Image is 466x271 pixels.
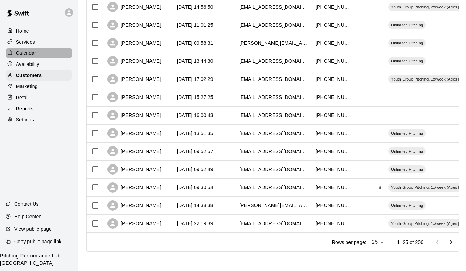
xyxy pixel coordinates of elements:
div: +15025482623 [316,202,350,209]
div: 2025-04-03 16:00:43 [177,112,213,119]
div: +12705435405 [316,40,350,46]
p: 1–25 of 206 [397,239,424,246]
div: andrearueff@hotmail.com [239,3,309,10]
div: [PERSON_NAME] [107,38,161,48]
div: jsbonner11@gmail.com [239,184,309,191]
div: joshmcmillin@gmail.com [239,76,309,83]
div: [PERSON_NAME] [107,2,161,12]
p: Home [16,27,29,34]
div: 2024-04-10 22:19:39 [177,220,213,227]
span: Unlimited Pitching [388,22,426,28]
div: 2025-06-29 15:27:25 [177,94,213,101]
p: Calendar [16,50,36,57]
a: Availability [6,59,72,69]
div: redpalmhardscape@gmail.com [239,220,309,227]
div: jm.white5@yahoo.com [239,130,309,137]
div: [PERSON_NAME] [107,128,161,138]
p: Availability [16,61,40,68]
div: [PERSON_NAME] [107,146,161,156]
div: bwbenefield1010@gmail.com [239,58,309,65]
div: glennwoodrum45@gmail.com [239,112,309,119]
a: Home [6,26,72,36]
div: [PERSON_NAME] [107,164,161,175]
div: 2025-02-21 09:52:49 [177,166,213,173]
p: Services [16,39,35,45]
div: +15022166571 [316,112,350,119]
div: Unlimited Pitching [388,21,426,29]
div: 25 [369,237,386,247]
div: 2025-07-26 11:01:25 [177,22,213,28]
p: Retail [16,94,29,101]
p: Contact Us [14,201,39,208]
div: +15027730703 [316,166,350,173]
div: sarah3911@aol.com [239,148,309,155]
div: 2024-10-20 14:38:38 [177,202,213,209]
div: [PERSON_NAME] [107,200,161,211]
div: 2025-07-26 09:58:31 [177,40,213,46]
p: View public page [14,226,52,232]
p: Marketing [16,83,38,90]
div: [PERSON_NAME] [107,110,161,120]
div: +15027585810 [316,220,350,227]
a: Calendar [6,48,72,58]
p: Rows per page: [332,239,366,246]
div: +15023096653 [316,58,350,65]
div: +12342124661 [316,22,350,28]
div: Unlimited Pitching [388,129,426,137]
button: Go to next page [444,235,458,249]
div: 2025-02-21 09:52:57 [177,148,213,155]
p: Reports [16,105,33,112]
div: bjruckriegel@hotmail.com [239,166,309,173]
span: Unlimited Pitching [388,167,426,172]
span: Unlimited Pitching [388,203,426,208]
div: [PERSON_NAME] [107,56,161,66]
div: +15022959789 [316,76,350,83]
a: Retail [6,92,72,103]
div: Unlimited Pitching [388,147,426,155]
div: +19374709467 [316,184,350,191]
div: Unlimited Pitching [388,201,426,210]
a: Reports [6,103,72,114]
p: Copy public page link [14,238,61,245]
div: 2025-07-27 14:56:50 [177,3,213,10]
a: Services [6,37,72,47]
div: +15028278611 [316,94,350,101]
div: jkhatf01@yahoo.com [239,94,309,101]
a: Customers [6,70,72,81]
a: Settings [6,115,72,125]
div: 2025-07-19 17:02:29 [177,76,213,83]
div: [PERSON_NAME] [107,74,161,84]
div: 2025-02-21 09:30:54 [177,184,213,191]
p: Help Center [14,213,41,220]
div: +15026405673 [316,148,350,155]
div: 2025-02-22 13:51:35 [177,130,213,137]
span: Unlimited Pitching [388,58,426,64]
div: Unlimited Pitching [388,39,426,47]
span: Unlimited Pitching [388,40,426,46]
span: Unlimited Pitching [388,149,426,154]
div: 2025-07-25 13:44:30 [177,58,213,65]
div: [PERSON_NAME] [107,218,161,229]
div: Unlimited Pitching [388,57,426,65]
div: [PERSON_NAME] [107,92,161,102]
div: cjcourtney@gmail.com [239,22,309,28]
div: kimberly.gatton@yahoo.com [239,40,309,46]
div: Unlimited Pitching [388,165,426,173]
p: Customers [16,72,42,79]
span: Unlimited Pitching [388,130,426,136]
div: michaelh@cardinsul.com [239,202,309,209]
div: [PERSON_NAME] [107,20,161,30]
a: Marketing [6,81,72,92]
div: +15027737761 [316,130,350,137]
p: Settings [16,116,34,123]
div: 8 [379,184,381,191]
